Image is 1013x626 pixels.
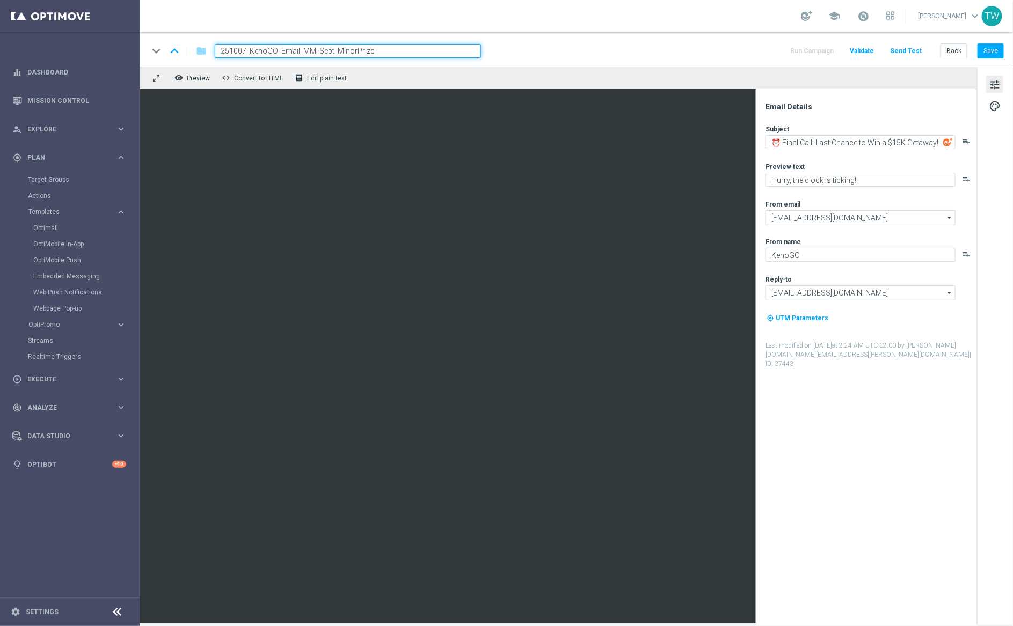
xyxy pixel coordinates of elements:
[112,461,126,468] div: +10
[234,75,283,82] span: Convert to HTML
[12,403,22,413] i: track_changes
[28,352,112,361] a: Realtime Triggers
[28,316,139,333] div: OptiPromo
[28,204,139,316] div: Templates
[766,341,976,368] label: Last modified on [DATE] at 2:24 AM UTC-02:00 by [PERSON_NAME][DOMAIN_NAME][EMAIL_ADDRESS][PERSON_...
[943,137,953,147] img: optiGenie.svg
[28,192,112,200] a: Actions
[26,609,59,615] a: Settings
[986,76,1003,93] button: tune
[12,125,127,134] button: person_search Explore keyboard_arrow_right
[33,220,139,236] div: Optimail
[307,75,347,82] span: Edit plain text
[295,73,303,82] i: receipt
[28,209,105,215] span: Templates
[12,124,22,134] i: person_search
[12,153,127,162] button: gps_fixed Plan keyboard_arrow_right
[989,78,1001,92] span: tune
[27,126,116,132] span: Explore
[33,272,112,281] a: Embedded Messaging
[978,43,1004,58] button: Save
[12,403,116,413] div: Analyze
[33,224,112,232] a: Optimail
[767,314,774,322] i: my_location
[174,73,183,82] i: remove_red_eye
[33,268,139,284] div: Embedded Messaging
[33,252,139,268] div: OptiMobile Push
[962,250,971,259] button: playlist_add
[986,97,1003,114] button: palette
[28,336,112,345] a: Streams
[766,200,800,209] label: From email
[962,175,971,183] button: playlist_add
[28,172,139,188] div: Target Groups
[766,275,792,284] label: Reply-to
[196,45,207,57] i: folder
[28,175,112,184] a: Target Groups
[219,71,288,85] button: code Convert to HTML
[941,43,967,58] button: Back
[766,125,789,134] label: Subject
[12,153,116,163] div: Plan
[33,236,139,252] div: OptiMobile In-App
[766,210,956,225] input: Select
[776,314,828,322] span: UTM Parameters
[12,460,22,469] i: lightbulb
[982,6,1002,26] div: TW
[222,73,230,82] span: code
[28,208,127,216] button: Templates keyboard_arrow_right
[766,285,956,300] input: Select
[28,320,127,329] button: OptiPromo keyboard_arrow_right
[292,71,352,85] button: receipt Edit plain text
[12,86,126,115] div: Mission Control
[12,450,126,478] div: Optibot
[33,240,112,248] a: OptiMobile In-App
[172,71,215,85] button: remove_red_eye Preview
[28,349,139,365] div: Realtime Triggers
[969,10,981,22] span: keyboard_arrow_down
[166,43,183,59] i: keyboard_arrow_up
[12,375,127,384] button: play_circle_outline Execute keyboard_arrow_right
[917,8,982,24] a: [PERSON_NAME]keyboard_arrow_down
[766,102,976,112] div: Email Details
[116,431,126,441] i: keyboard_arrow_right
[12,432,127,440] button: Data Studio keyboard_arrow_right
[12,460,127,469] button: lightbulb Optibot +10
[33,300,139,316] div: Webpage Pop-up
[848,44,876,58] button: Validate
[27,154,116,161] span: Plan
[195,42,208,60] button: folder
[962,137,971,146] button: playlist_add
[28,209,116,215] div: Templates
[27,376,116,382] span: Execute
[766,238,801,246] label: From name
[12,97,127,105] div: Mission Control
[944,286,955,300] i: arrow_drop_down
[27,404,116,411] span: Analyze
[116,320,126,330] i: keyboard_arrow_right
[12,403,127,412] button: track_changes Analyze keyboard_arrow_right
[116,207,126,217] i: keyboard_arrow_right
[11,607,20,617] i: settings
[27,58,126,86] a: Dashboard
[850,47,874,55] span: Validate
[766,312,829,324] button: my_location UTM Parameters
[989,99,1001,113] span: palette
[12,374,116,384] div: Execute
[33,284,139,300] div: Web Push Notifications
[27,450,112,478] a: Optibot
[12,68,127,77] button: equalizer Dashboard
[944,211,955,225] i: arrow_drop_down
[33,256,112,264] a: OptiMobile Push
[116,124,126,134] i: keyboard_arrow_right
[28,188,139,204] div: Actions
